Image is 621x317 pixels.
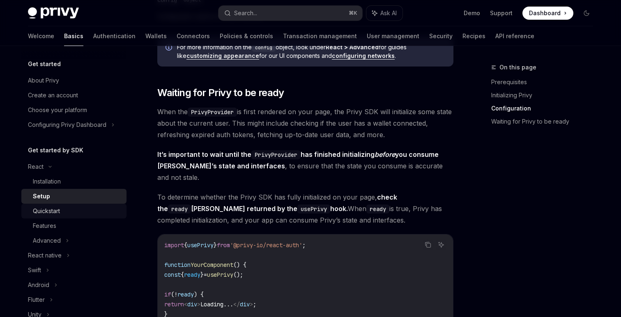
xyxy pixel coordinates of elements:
[375,150,395,158] em: before
[230,241,302,249] span: '@privy-io/react-auth'
[491,102,600,115] a: Configuration
[21,189,126,204] a: Setup
[580,7,593,20] button: Toggle dark mode
[495,26,534,46] a: API reference
[380,9,397,17] span: Ask AI
[171,291,174,298] span: (
[253,301,256,308] span: ;
[187,301,197,308] span: div
[164,291,171,298] span: if
[157,106,453,140] span: When the is first rendered on your page, the Privy SDK will initialize some state about the curre...
[297,204,330,214] code: usePrivy
[491,76,600,89] a: Prerequisites
[21,88,126,103] a: Create an account
[220,26,273,46] a: Policies & controls
[367,26,419,46] a: User management
[188,108,237,117] code: PrivyProvider
[186,52,259,60] a: customizing appearance
[157,191,453,226] span: To determine whether the Privy SDK has fully initialized on your page, When is true, Privy has co...
[191,261,233,269] span: YourComponent
[490,9,513,17] a: Support
[21,103,126,117] a: Choose your platform
[145,26,167,46] a: Wallets
[214,241,217,249] span: }
[28,90,78,100] div: Create an account
[33,206,60,216] div: Quickstart
[177,26,210,46] a: Connectors
[21,73,126,88] a: About Privy
[184,271,200,278] span: ready
[21,218,126,233] a: Features
[157,150,439,170] strong: It’s important to wait until the has finished initializing you consume [PERSON_NAME]’s state and ...
[28,145,83,155] h5: Get started by SDK
[194,291,204,298] span: ) {
[332,52,395,60] a: configuring networks
[529,9,561,17] span: Dashboard
[491,115,600,128] a: Waiting for Privy to be ready
[234,8,257,18] div: Search...
[499,62,536,72] span: On this page
[33,221,56,231] div: Features
[28,26,54,46] a: Welcome
[64,26,83,46] a: Basics
[28,120,106,130] div: Configuring Privy Dashboard
[522,7,573,20] a: Dashboard
[21,174,126,189] a: Installation
[217,241,230,249] span: from
[207,271,233,278] span: usePrivy
[181,271,184,278] span: {
[164,271,181,278] span: const
[157,86,284,99] span: Waiting for Privy to be ready
[429,26,453,46] a: Security
[491,89,600,102] a: Initializing Privy
[204,271,207,278] span: =
[233,261,246,269] span: () {
[187,241,214,249] span: usePrivy
[184,301,187,308] span: <
[28,7,79,19] img: dark logo
[33,177,61,186] div: Installation
[177,43,445,60] span: For more information on the object, look under for guides like for our UI components and .
[28,105,87,115] div: Choose your platform
[28,295,45,305] div: Flutter
[423,239,433,250] button: Copy the contents from the code block
[28,162,44,172] div: React
[174,291,177,298] span: !
[233,271,243,278] span: ();
[366,6,402,21] button: Ask AI
[349,10,357,16] span: ⌘ K
[233,301,240,308] span: </
[283,26,357,46] a: Transaction management
[200,301,233,308] span: Loading...
[166,44,174,52] svg: Info
[251,150,301,159] code: PrivyProvider
[28,250,62,260] div: React native
[33,191,50,201] div: Setup
[240,301,250,308] span: div
[326,44,379,51] strong: React > Advanced
[28,76,59,85] div: About Privy
[21,204,126,218] a: Quickstart
[218,6,362,21] button: Search...⌘K
[177,291,194,298] span: ready
[436,239,446,250] button: Ask AI
[464,9,480,17] a: Demo
[157,149,453,183] span: , to ensure that the state you consume is accurate and not stale.
[28,59,61,69] h5: Get started
[462,26,485,46] a: Recipes
[252,44,276,52] code: config
[184,241,187,249] span: {
[366,204,389,214] code: ready
[200,271,204,278] span: }
[168,204,191,214] code: ready
[302,241,306,249] span: ;
[28,280,49,290] div: Android
[28,265,41,275] div: Swift
[164,301,184,308] span: return
[33,236,61,246] div: Advanced
[164,241,184,249] span: import
[197,301,200,308] span: >
[250,301,253,308] span: >
[164,261,191,269] span: function
[93,26,136,46] a: Authentication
